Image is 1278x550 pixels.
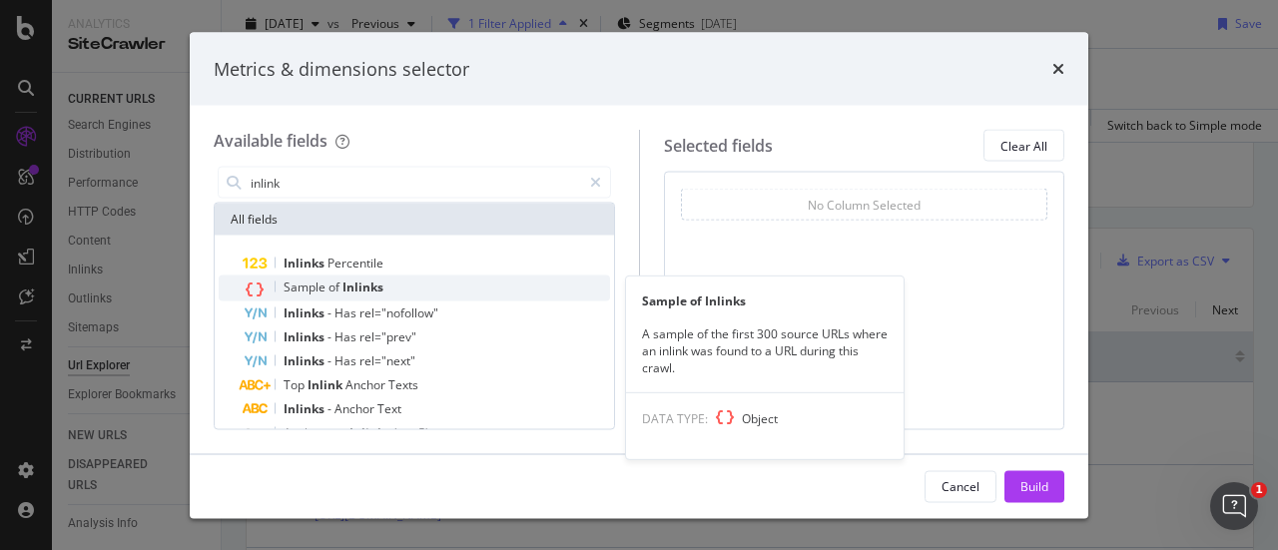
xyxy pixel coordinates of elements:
div: Available fields [214,130,327,152]
span: DATA TYPE: [642,410,708,427]
span: - [327,304,334,321]
span: Has [334,304,359,321]
span: Inlinks [284,255,327,272]
span: rel="nofollow" [359,304,438,321]
span: Top [284,376,308,393]
span: rel="prev" [359,328,416,345]
span: of [328,278,342,295]
div: Clear All [1000,137,1047,154]
span: Inlink [308,376,345,393]
span: - [327,400,334,417]
span: Inlinks [284,328,327,345]
div: All fields [215,204,614,236]
span: Has [334,328,359,345]
span: Inlinks [342,278,383,295]
span: Texts [388,376,418,393]
div: modal [190,32,1088,518]
input: Search by field name [249,168,581,198]
iframe: Intercom live chat [1210,482,1258,530]
span: Object [742,410,778,427]
span: rel="next" [359,352,415,369]
div: times [1052,56,1064,82]
span: Inlinks [284,352,327,369]
button: Clear All [983,130,1064,162]
span: - [327,328,334,345]
div: Build [1020,477,1048,494]
div: No Column Selected [808,196,921,213]
div: Sample of Inlinks [626,291,904,308]
span: Anchor [345,376,388,393]
span: Anchor [334,400,377,417]
div: Metrics & dimensions selector [214,56,469,82]
span: Inlinks [284,400,327,417]
div: A sample of the first 300 source URLs where an inlink was found to a URL during this crawl. [626,324,904,375]
div: Cancel [942,477,979,494]
button: Build [1004,470,1064,502]
span: Has [334,352,359,369]
span: - [327,352,334,369]
span: Text [377,400,401,417]
span: Sample [284,278,328,295]
button: Cancel [925,470,996,502]
span: 1 [1251,482,1267,498]
div: Selected fields [664,134,773,157]
span: Inlinks [284,304,327,321]
span: Percentile [327,255,383,272]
